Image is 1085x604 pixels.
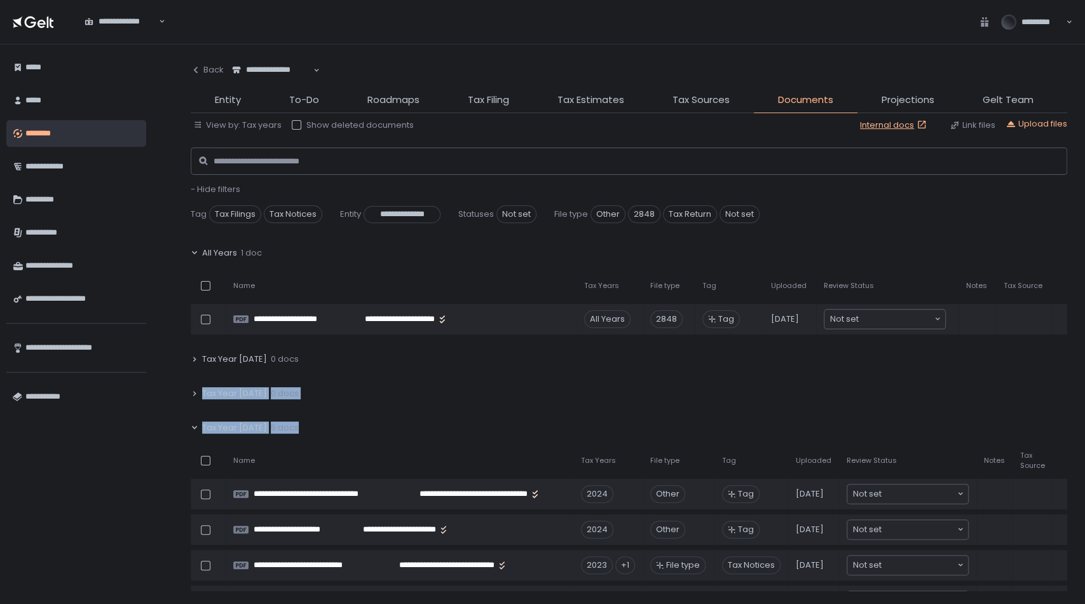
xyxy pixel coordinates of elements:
button: Link files [950,120,995,131]
button: Back [191,57,224,83]
span: Other [590,205,625,223]
span: Uploaded [796,456,831,465]
span: Not set [496,205,536,223]
span: Tag [718,313,734,325]
span: Tax Notices [264,205,322,223]
span: Not set [720,205,760,223]
span: Projections [882,93,934,107]
input: Search for option [882,488,956,500]
span: All Years [202,247,237,259]
div: Search for option [847,484,968,504]
span: Not set [853,488,882,500]
span: Entity [340,209,361,220]
span: Tax Year [DATE] [202,388,267,399]
span: Tax Notices [722,556,781,574]
div: +1 [615,556,635,574]
span: 0 docs [271,353,299,365]
span: Tax Return [663,205,717,223]
div: Search for option [76,9,165,35]
span: Tax Source [1020,451,1045,470]
div: Other [650,521,685,539]
a: Internal docs [860,120,929,131]
span: Tax Sources [672,93,730,107]
span: Entity [215,93,241,107]
input: Search for option [882,559,956,572]
div: Search for option [824,310,945,329]
div: Search for option [847,556,968,575]
span: File type [666,559,700,571]
span: Tag [722,456,736,465]
input: Search for option [85,27,158,40]
input: Search for option [232,76,312,88]
span: Tax Filings [209,205,261,223]
span: Tax Estimates [557,93,624,107]
span: Gelt Team [983,93,1034,107]
div: Other [650,485,685,503]
span: Tax Year [DATE] [202,422,267,434]
span: Statuses [458,209,494,220]
div: 2848 [650,310,683,328]
span: Documents [778,93,833,107]
span: Tag [702,281,716,291]
div: 2024 [581,485,613,503]
span: Review Status [847,456,897,465]
span: Not set [853,523,882,536]
span: 5 docs [271,422,299,434]
button: Upload files [1006,118,1067,130]
span: Not set [830,313,859,326]
span: [DATE] [796,559,824,571]
input: Search for option [882,523,956,536]
span: File type [554,209,588,220]
span: To-Do [289,93,319,107]
span: Tax Year [DATE] [202,353,267,365]
div: Search for option [847,520,968,539]
span: Uploaded [771,281,807,291]
div: All Years [584,310,631,328]
div: Search for option [224,57,320,83]
div: 2023 [581,556,613,574]
button: View by: Tax years [193,120,282,131]
span: Tax Years [584,281,619,291]
span: Notes [966,281,987,291]
span: Notes [984,456,1005,465]
span: Tag [191,209,207,220]
span: File type [650,281,679,291]
span: Review Status [824,281,874,291]
span: Tax Years [581,456,616,465]
span: 1 doc [241,247,262,259]
span: Name [233,281,255,291]
span: Tax Source [1004,281,1042,291]
span: Tag [738,524,754,535]
div: Back [191,64,224,76]
span: Not set [853,559,882,572]
span: Name [233,456,255,465]
button: - Hide filters [191,184,240,195]
span: Roadmaps [367,93,420,107]
span: [DATE] [771,313,799,325]
span: Tax Filing [468,93,509,107]
span: 2848 [628,205,660,223]
input: Search for option [859,313,933,326]
span: - Hide filters [191,183,240,195]
span: File type [650,456,679,465]
span: Tag [738,488,754,500]
div: 2024 [581,521,613,539]
span: [DATE] [796,524,824,535]
span: [DATE] [796,488,824,500]
span: 0 docs [271,388,299,399]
